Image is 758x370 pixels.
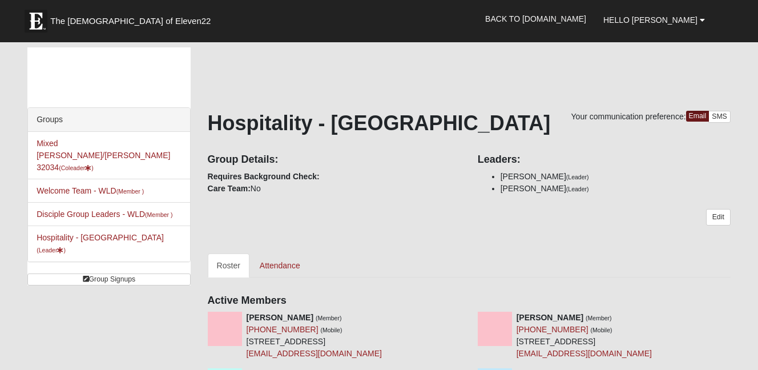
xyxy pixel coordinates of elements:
a: SMS [708,111,731,123]
a: Back to [DOMAIN_NAME] [477,5,595,33]
span: Your communication preference: [571,112,686,121]
a: Hospitality - [GEOGRAPHIC_DATA](Leader) [37,233,164,254]
a: [PHONE_NUMBER] [517,325,588,334]
a: Disciple Group Leaders - WLD(Member ) [37,210,172,219]
div: [STREET_ADDRESS] [517,312,652,360]
small: (Coleader ) [59,164,94,171]
a: The [DEMOGRAPHIC_DATA] of Eleven22 [19,4,247,33]
li: [PERSON_NAME] [501,183,731,195]
small: (Leader) [566,186,589,192]
small: (Mobile) [591,327,612,333]
a: Mixed [PERSON_NAME]/[PERSON_NAME] 32034(Coleader) [37,139,170,172]
a: Hello [PERSON_NAME] [595,6,713,34]
div: Groups [28,108,189,132]
small: (Leader) [566,174,589,180]
li: [PERSON_NAME] [501,171,731,183]
div: No [199,146,469,195]
small: (Member ) [116,188,144,195]
a: Edit [706,209,731,226]
small: (Leader ) [37,247,66,254]
a: Welcome Team - WLD(Member ) [37,186,144,195]
small: (Member) [316,315,342,321]
span: Hello [PERSON_NAME] [603,15,697,25]
a: Attendance [251,254,309,277]
div: [STREET_ADDRESS] [247,312,382,360]
strong: Requires Background Check: [208,172,320,181]
strong: Care Team: [208,184,251,193]
strong: [PERSON_NAME] [247,313,313,322]
small: (Member ) [145,211,172,218]
strong: [PERSON_NAME] [517,313,583,322]
img: Eleven22 logo [25,10,47,33]
span: The [DEMOGRAPHIC_DATA] of Eleven22 [50,15,211,27]
a: Roster [208,254,249,277]
small: (Member) [586,315,612,321]
a: Email [686,111,709,122]
h4: Leaders: [478,154,731,166]
h1: Hospitality - [GEOGRAPHIC_DATA] [208,111,731,135]
small: (Mobile) [321,327,342,333]
a: Group Signups [27,274,190,285]
a: [PHONE_NUMBER] [247,325,318,334]
h4: Active Members [208,295,731,307]
h4: Group Details: [208,154,461,166]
